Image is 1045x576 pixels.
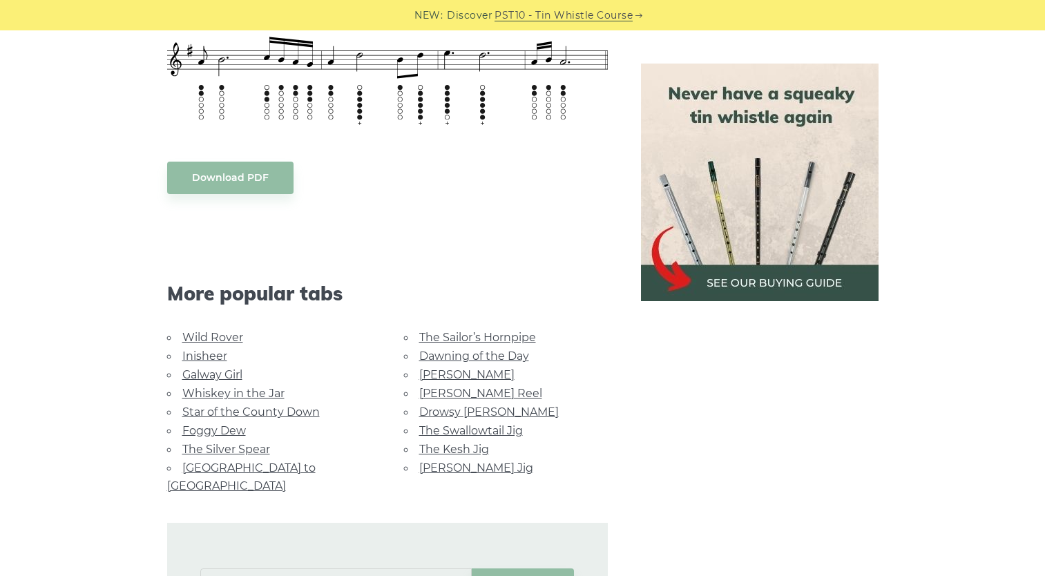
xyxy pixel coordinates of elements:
[167,282,608,305] span: More popular tabs
[182,405,320,419] a: Star of the County Down
[182,331,243,344] a: Wild Rover
[414,8,443,23] span: NEW:
[419,461,533,474] a: [PERSON_NAME] Jig
[182,443,270,456] a: The Silver Spear
[641,64,879,301] img: tin whistle buying guide
[167,162,294,194] a: Download PDF
[419,331,536,344] a: The Sailor’s Hornpipe
[419,387,542,400] a: [PERSON_NAME] Reel
[182,424,246,437] a: Foggy Dew
[447,8,492,23] span: Discover
[419,424,523,437] a: The Swallowtail Jig
[182,387,285,400] a: Whiskey in the Jar
[419,443,489,456] a: The Kesh Jig
[495,8,633,23] a: PST10 - Tin Whistle Course
[419,349,529,363] a: Dawning of the Day
[419,405,559,419] a: Drowsy [PERSON_NAME]
[182,349,227,363] a: Inisheer
[167,461,316,492] a: [GEOGRAPHIC_DATA] to [GEOGRAPHIC_DATA]
[419,368,515,381] a: [PERSON_NAME]
[182,368,242,381] a: Galway Girl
